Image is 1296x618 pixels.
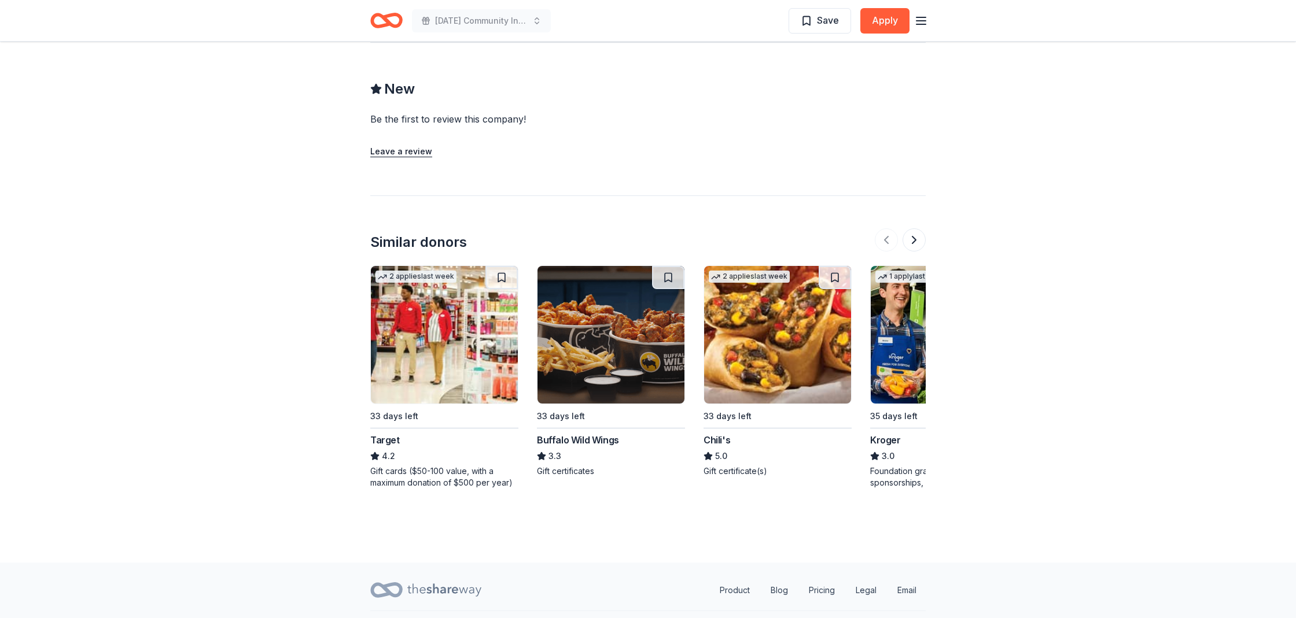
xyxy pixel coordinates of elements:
[870,265,1018,489] a: Image for Kroger1 applylast week35 days leftOnline appKroger3.0Foundation grant, cash donations, ...
[370,465,518,489] div: Gift cards ($50-100 value, with a maximum donation of $500 per year)
[375,271,456,283] div: 2 applies last week
[382,449,395,463] span: 4.2
[789,8,851,34] button: Save
[370,265,518,489] a: Image for Target2 applieslast week33 days leftTarget4.2Gift cards ($50-100 value, with a maximum ...
[370,433,400,447] div: Target
[548,449,561,463] span: 3.3
[860,8,910,34] button: Apply
[537,265,685,477] a: Image for Buffalo Wild Wings33 days leftBuffalo Wild Wings3.3Gift certificates
[384,80,415,98] span: New
[370,112,667,126] div: Be the first to review this company!
[704,465,852,477] div: Gift certificate(s)
[704,433,730,447] div: Chili's
[370,409,418,423] div: 33 days left
[537,409,585,423] div: 33 days left
[870,433,901,447] div: Kroger
[435,14,528,28] span: [DATE] Community Initiative Silent Auction Event
[888,579,926,602] a: Email
[371,266,518,404] img: Image for Target
[370,7,403,34] a: Home
[817,13,839,28] span: Save
[870,465,1018,489] div: Foundation grant, cash donations, sponsorships, gift card(s), Kroger products
[537,266,684,404] img: Image for Buffalo Wild Wings
[761,579,797,602] a: Blog
[704,265,852,477] a: Image for Chili's2 applieslast week33 days leftChili's5.0Gift certificate(s)
[709,271,790,283] div: 2 applies last week
[537,465,685,477] div: Gift certificates
[871,266,1018,404] img: Image for Kroger
[846,579,886,602] a: Legal
[704,409,752,423] div: 33 days left
[370,145,432,158] button: Leave a review
[882,449,894,463] span: 3.0
[710,579,759,602] a: Product
[704,266,851,404] img: Image for Chili's
[710,579,926,602] nav: quick links
[870,409,918,423] div: 35 days left
[800,579,844,602] a: Pricing
[370,233,467,251] div: Similar donors
[875,271,948,283] div: 1 apply last week
[715,449,727,463] span: 5.0
[537,433,619,447] div: Buffalo Wild Wings
[412,9,551,32] button: [DATE] Community Initiative Silent Auction Event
